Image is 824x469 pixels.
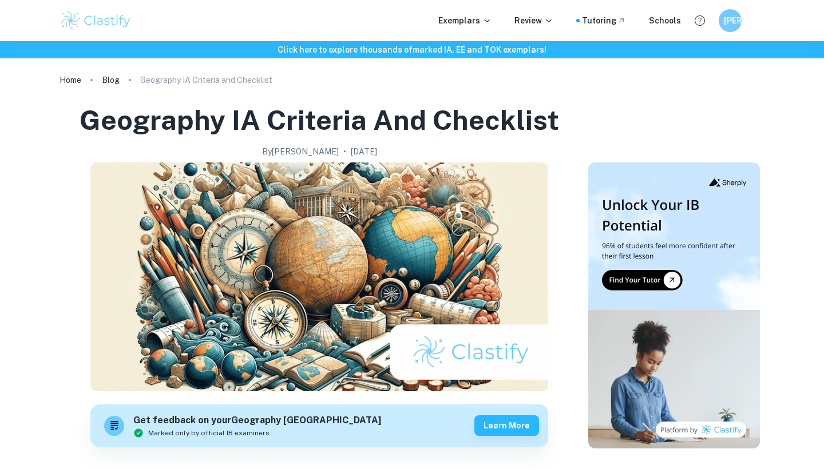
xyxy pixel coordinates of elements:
button: Help and Feedback [690,11,710,30]
button: [PERSON_NAME] [719,9,742,32]
h2: By [PERSON_NAME] [262,145,339,158]
p: • [343,145,346,158]
a: Schools [649,14,681,27]
span: Marked only by official IB examiners [148,428,270,438]
p: Geography IA Criteria and Checklist [140,74,272,86]
a: Tutoring [582,14,626,27]
p: Exemplars [438,14,492,27]
a: Get feedback on yourGeography [GEOGRAPHIC_DATA]Marked only by official IB examinersLearn more [90,404,548,447]
h6: [PERSON_NAME] [724,14,737,27]
h6: Click here to explore thousands of marked IA, EE and TOK exemplars ! [2,43,822,56]
button: Learn more [474,415,539,436]
img: Clastify logo [60,9,132,32]
h1: Geography IA Criteria and Checklist [80,102,559,138]
h6: Get feedback on your Geography [GEOGRAPHIC_DATA] [133,414,381,428]
a: Home [60,72,81,88]
img: Thumbnail [588,162,760,448]
img: Geography IA Criteria and Checklist cover image [90,162,548,391]
p: Review [514,14,553,27]
h2: [DATE] [351,145,377,158]
a: Blog [102,72,120,88]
